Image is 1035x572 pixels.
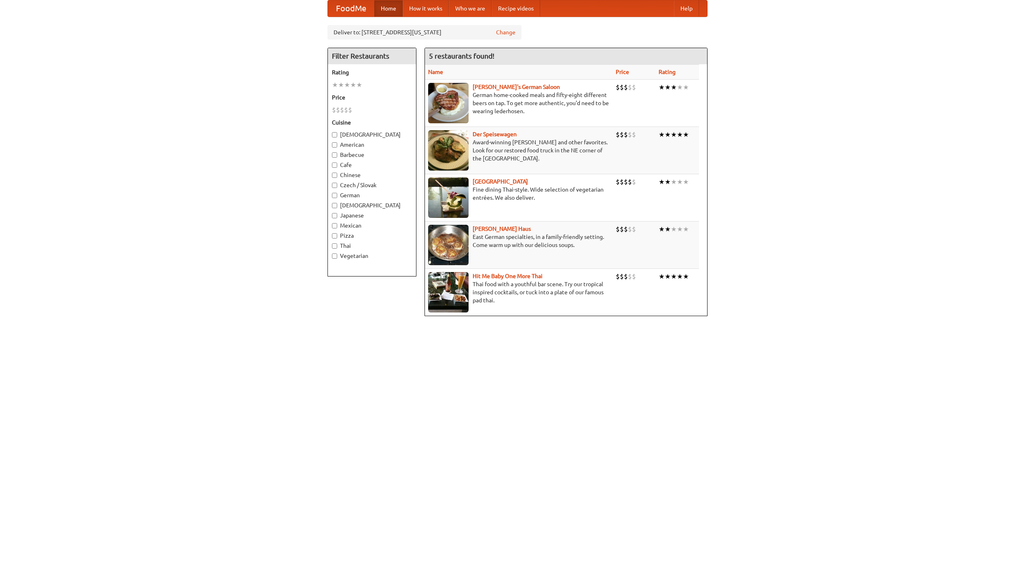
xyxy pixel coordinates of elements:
a: Name [428,69,443,75]
li: ★ [665,177,671,186]
a: How it works [403,0,449,17]
li: $ [616,83,620,92]
li: ★ [671,130,677,139]
img: kohlhaus.jpg [428,225,469,265]
li: ★ [683,272,689,281]
li: ★ [659,225,665,234]
a: Price [616,69,629,75]
input: Vegetarian [332,253,337,259]
img: esthers.jpg [428,83,469,123]
p: German home-cooked meals and fifty-eight different beers on tap. To get more authentic, you'd nee... [428,91,609,115]
li: ★ [332,80,338,89]
li: ★ [665,225,671,234]
li: $ [332,106,336,114]
a: [GEOGRAPHIC_DATA] [473,178,528,185]
li: ★ [677,130,683,139]
label: Vegetarian [332,252,412,260]
label: German [332,191,412,199]
li: $ [620,130,624,139]
input: German [332,193,337,198]
a: Rating [659,69,676,75]
li: $ [624,272,628,281]
li: $ [628,83,632,92]
label: Chinese [332,171,412,179]
li: $ [628,225,632,234]
h5: Price [332,93,412,101]
input: Thai [332,243,337,249]
a: Der Speisewagen [473,131,517,137]
li: ★ [659,177,665,186]
img: babythai.jpg [428,272,469,312]
input: American [332,142,337,148]
input: Czech / Slovak [332,183,337,188]
li: $ [624,225,628,234]
label: Japanese [332,211,412,220]
li: $ [628,130,632,139]
li: ★ [677,83,683,92]
li: ★ [356,80,362,89]
li: ★ [671,177,677,186]
li: ★ [683,177,689,186]
input: [DEMOGRAPHIC_DATA] [332,203,337,208]
li: ★ [659,83,665,92]
img: satay.jpg [428,177,469,218]
li: $ [336,106,340,114]
li: $ [624,130,628,139]
ng-pluralize: 5 restaurants found! [429,52,494,60]
li: ★ [659,130,665,139]
a: Recipe videos [492,0,540,17]
a: [PERSON_NAME]'s German Saloon [473,84,560,90]
a: Who we are [449,0,492,17]
input: Japanese [332,213,337,218]
h4: Filter Restaurants [328,48,416,64]
label: Mexican [332,222,412,230]
b: [PERSON_NAME] Haus [473,226,531,232]
a: FoodMe [328,0,374,17]
label: [DEMOGRAPHIC_DATA] [332,131,412,139]
a: Hit Me Baby One More Thai [473,273,543,279]
p: East German specialties, in a family-friendly setting. Come warm up with our delicious soups. [428,233,609,249]
p: Thai food with a youthful bar scene. Try our tropical inspired cocktails, or tuck into a plate of... [428,280,609,304]
li: $ [632,225,636,234]
li: $ [632,272,636,281]
li: $ [628,272,632,281]
li: ★ [671,272,677,281]
li: $ [344,106,348,114]
label: Barbecue [332,151,412,159]
input: Cafe [332,163,337,168]
li: ★ [671,83,677,92]
li: $ [616,177,620,186]
li: $ [620,272,624,281]
h5: Rating [332,68,412,76]
input: Mexican [332,223,337,228]
li: $ [632,83,636,92]
li: ★ [344,80,350,89]
li: $ [624,83,628,92]
li: $ [624,177,628,186]
label: American [332,141,412,149]
li: $ [348,106,352,114]
li: ★ [659,272,665,281]
li: ★ [677,272,683,281]
li: ★ [677,177,683,186]
a: Help [674,0,699,17]
li: ★ [665,83,671,92]
li: ★ [683,130,689,139]
li: $ [616,130,620,139]
label: Czech / Slovak [332,181,412,189]
li: ★ [338,80,344,89]
img: speisewagen.jpg [428,130,469,171]
label: Pizza [332,232,412,240]
li: ★ [671,225,677,234]
input: Barbecue [332,152,337,158]
li: ★ [683,83,689,92]
li: $ [620,225,624,234]
li: $ [632,130,636,139]
li: $ [616,225,620,234]
label: [DEMOGRAPHIC_DATA] [332,201,412,209]
label: Thai [332,242,412,250]
li: ★ [350,80,356,89]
